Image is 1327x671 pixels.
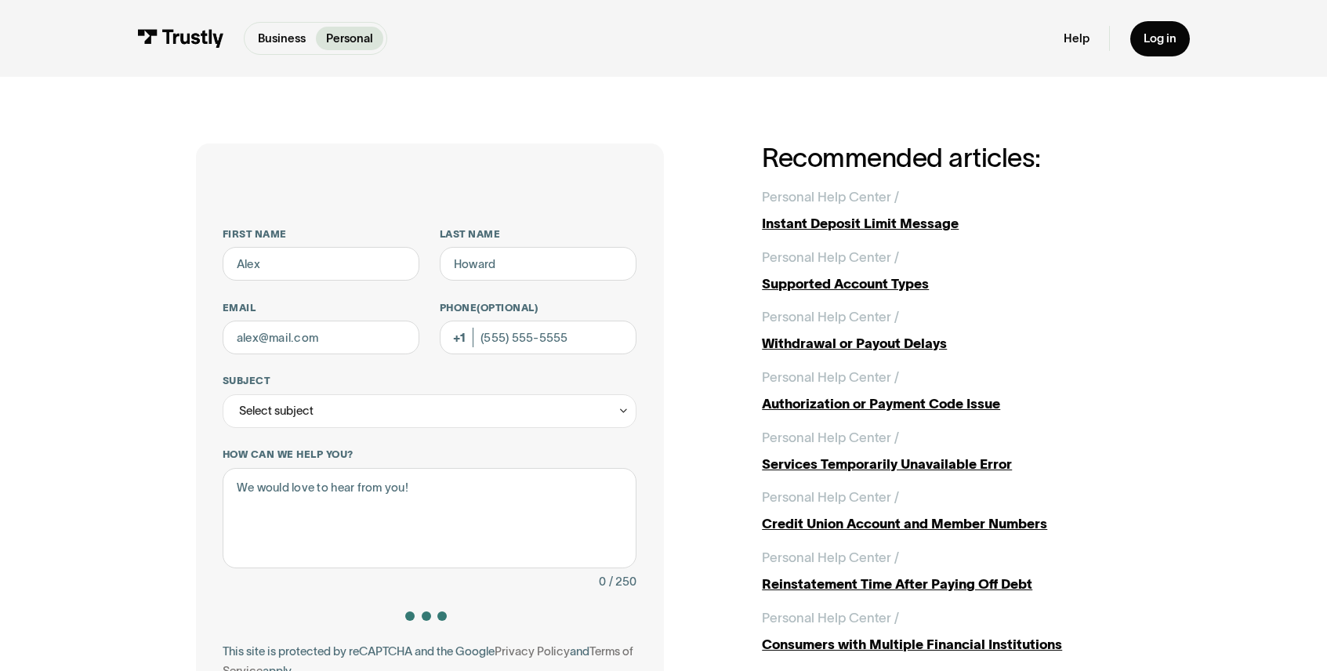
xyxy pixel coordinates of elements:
[762,608,899,628] div: Personal Help Center /
[440,301,637,314] label: Phone
[762,143,1131,173] h2: Recommended articles:
[258,30,306,47] p: Business
[223,227,420,241] label: First name
[762,454,1131,474] div: Services Temporarily Unavailable Error
[762,333,1131,354] div: Withdrawal or Payout Delays
[762,213,1131,234] div: Instant Deposit Limit Message
[762,306,899,327] div: Personal Help Center /
[762,634,1131,655] div: Consumers with Multiple Financial Institutions
[762,367,899,387] div: Personal Help Center /
[495,644,570,658] a: Privacy Policy
[762,247,1131,294] a: Personal Help Center /Supported Account Types
[762,187,1131,234] a: Personal Help Center /Instant Deposit Limit Message
[326,30,373,47] p: Personal
[762,513,1131,534] div: Credit Union Account and Member Numbers
[762,187,899,207] div: Personal Help Center /
[223,374,637,387] label: Subject
[223,301,420,314] label: Email
[762,427,899,448] div: Personal Help Center /
[248,27,317,51] a: Business
[762,608,1131,655] a: Personal Help Center /Consumers with Multiple Financial Institutions
[239,401,314,421] div: Select subject
[1144,31,1177,45] div: Log in
[762,306,1131,354] a: Personal Help Center /Withdrawal or Payout Delays
[762,367,1131,414] a: Personal Help Center /Authorization or Payment Code Issue
[762,274,1131,294] div: Supported Account Types
[477,302,538,314] span: (Optional)
[762,574,1131,594] div: Reinstatement Time After Paying Off Debt
[599,571,606,592] div: 0
[137,29,224,47] img: Trustly Logo
[762,487,1131,534] a: Personal Help Center /Credit Union Account and Member Numbers
[609,571,636,592] div: / 250
[440,227,637,241] label: Last name
[440,247,637,281] input: Howard
[223,247,420,281] input: Alex
[440,321,637,354] input: (555) 555-5555
[1130,21,1190,56] a: Log in
[1064,31,1090,45] a: Help
[762,394,1131,414] div: Authorization or Payment Code Issue
[223,321,420,354] input: alex@mail.com
[223,448,637,461] label: How can we help you?
[762,547,899,568] div: Personal Help Center /
[316,27,383,51] a: Personal
[762,547,1131,594] a: Personal Help Center /Reinstatement Time After Paying Off Debt
[762,487,899,507] div: Personal Help Center /
[762,247,899,267] div: Personal Help Center /
[762,427,1131,474] a: Personal Help Center /Services Temporarily Unavailable Error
